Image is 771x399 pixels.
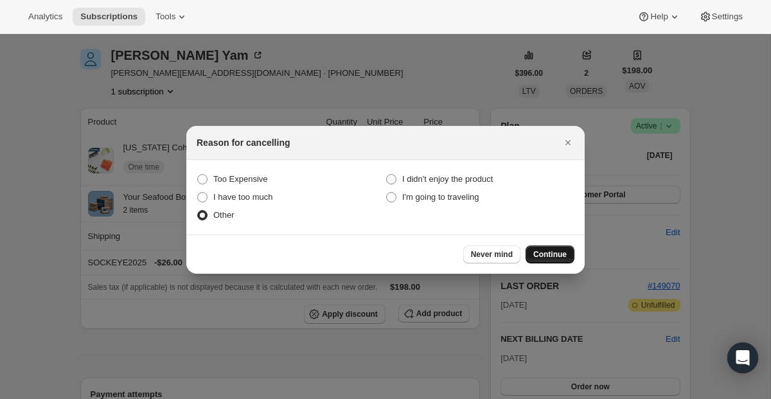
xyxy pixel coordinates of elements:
button: Subscriptions [73,8,145,26]
span: Continue [533,249,567,260]
button: Close [559,134,577,152]
span: Tools [155,12,175,22]
button: Analytics [21,8,70,26]
span: I didn't enjoy the product [402,174,493,184]
span: Settings [712,12,743,22]
span: Too Expensive [213,174,268,184]
button: Help [630,8,688,26]
button: Never mind [463,245,520,263]
button: Settings [691,8,750,26]
span: Analytics [28,12,62,22]
div: Open Intercom Messenger [727,342,758,373]
span: I'm going to traveling [402,192,479,202]
span: I have too much [213,192,273,202]
span: Never mind [471,249,513,260]
button: Tools [148,8,196,26]
span: Subscriptions [80,12,137,22]
h2: Reason for cancelling [197,136,290,149]
span: Help [650,12,668,22]
span: Other [213,210,235,220]
button: Continue [526,245,574,263]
